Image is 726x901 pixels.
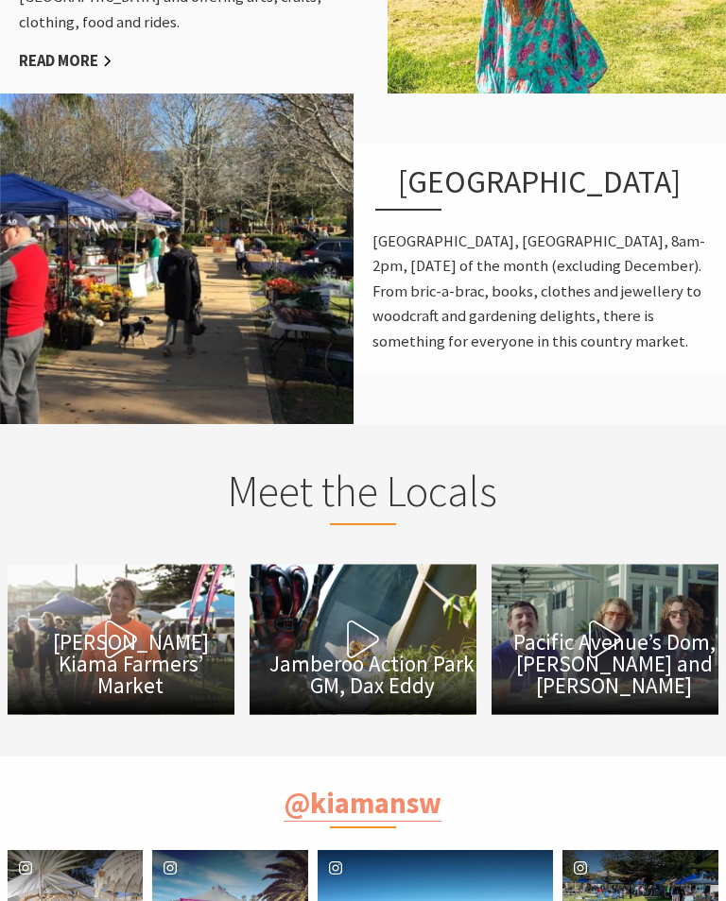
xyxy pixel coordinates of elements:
[8,565,234,715] button: [PERSON_NAME] Kiama Farmers’ Market
[325,858,346,878] svg: instagram icon
[26,631,234,696] span: [PERSON_NAME] Kiama Farmers’ Market
[268,653,476,696] span: Jamberoo Action Park GM, Dax Eddy
[284,785,441,822] a: @kiamansw
[250,565,476,715] button: Jamberoo Action Park GM, Dax Eddy
[510,631,718,696] span: Pacific Avenue’s Dom, [PERSON_NAME] and [PERSON_NAME]
[570,858,591,878] svg: instagram icon
[372,162,707,210] h3: [GEOGRAPHIC_DATA]
[372,229,707,355] p: [GEOGRAPHIC_DATA], [GEOGRAPHIC_DATA], 8am-2pm, [DATE] of the month (excluding December). From bri...
[68,466,658,525] h2: Meet the Locals
[19,51,112,72] a: Read More
[492,565,718,715] button: Pacific Avenue’s Dom, [PERSON_NAME] and [PERSON_NAME]
[15,858,36,878] svg: instagram icon
[160,858,181,878] svg: instagram icon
